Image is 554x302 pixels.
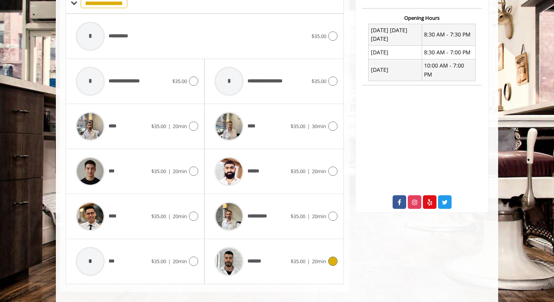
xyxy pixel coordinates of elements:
[312,213,326,220] span: 20min
[312,168,326,175] span: 20min
[173,213,187,220] span: 20min
[422,59,475,81] td: 10:00 AM - 7:00 PM
[151,258,166,265] span: $35.00
[151,213,166,220] span: $35.00
[291,258,305,265] span: $35.00
[173,168,187,175] span: 20min
[173,123,187,130] span: 20min
[312,33,326,40] span: $35.00
[369,24,422,46] td: [DATE] [DATE] [DATE]
[369,59,422,81] td: [DATE]
[362,15,481,21] h3: Opening Hours
[151,168,166,175] span: $35.00
[312,78,326,85] span: $35.00
[422,24,475,46] td: 8:30 AM - 7:30 PM
[168,213,171,220] span: |
[291,168,305,175] span: $35.00
[168,168,171,175] span: |
[291,123,305,130] span: $35.00
[307,168,310,175] span: |
[307,123,310,130] span: |
[168,123,171,130] span: |
[312,258,326,265] span: 20min
[151,123,166,130] span: $35.00
[307,213,310,220] span: |
[422,46,475,59] td: 8:30 AM - 7:00 PM
[312,123,326,130] span: 30min
[369,46,422,59] td: [DATE]
[173,258,187,265] span: 20min
[291,213,305,220] span: $35.00
[172,78,187,85] span: $35.00
[168,258,171,265] span: |
[307,258,310,265] span: |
